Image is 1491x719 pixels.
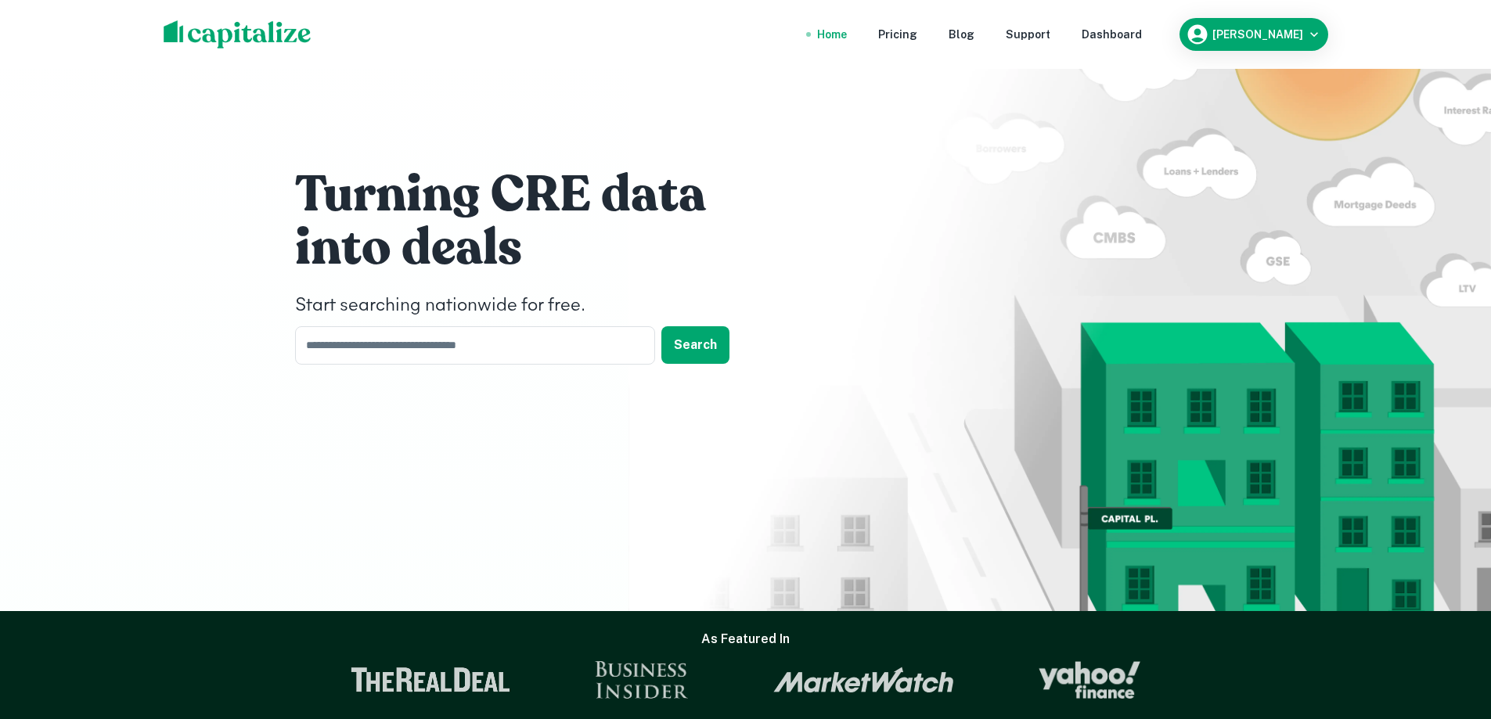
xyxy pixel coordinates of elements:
[949,26,974,43] a: Blog
[295,217,765,279] h1: into deals
[817,26,847,43] a: Home
[351,667,510,692] img: The Real Deal
[295,292,765,320] h4: Start searching nationwide for free.
[595,661,689,699] img: Business Insider
[1212,29,1303,40] h6: [PERSON_NAME]
[1039,661,1140,699] img: Yahoo Finance
[701,630,790,649] h6: As Featured In
[773,667,954,693] img: Market Watch
[164,20,312,49] img: capitalize-logo.png
[1179,18,1328,51] button: [PERSON_NAME]
[1082,26,1142,43] a: Dashboard
[661,326,729,364] button: Search
[878,26,917,43] a: Pricing
[295,164,765,226] h1: Turning CRE data
[1006,26,1050,43] a: Support
[1413,594,1491,669] iframe: Chat Widget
